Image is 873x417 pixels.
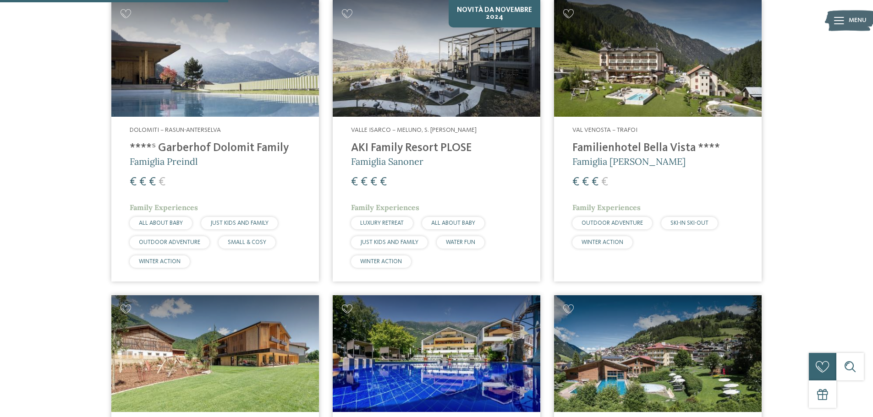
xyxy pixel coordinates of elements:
[360,239,418,245] span: JUST KIDS AND FAMILY
[139,176,146,188] span: €
[572,127,637,133] span: Val Venosta – Trafoi
[130,141,301,155] h4: ****ˢ Garberhof Dolomit Family
[210,220,269,226] span: JUST KIDS AND FAMILY
[130,156,198,167] span: Famiglia Preindl
[228,239,266,245] span: SMALL & COSY
[130,176,137,188] span: €
[111,295,319,412] img: Cercate un hotel per famiglie? Qui troverete solo i migliori!
[139,259,181,265] span: WINTER ACTION
[380,176,387,188] span: €
[351,156,423,167] span: Famiglia Sanoner
[582,176,589,188] span: €
[351,141,522,155] h4: AKI Family Resort PLOSE
[370,176,377,188] span: €
[360,220,404,226] span: LUXURY RETREAT
[572,141,743,155] h4: Familienhotel Bella Vista ****
[333,295,540,412] img: Familien Wellness Residence Tyrol ****
[572,156,686,167] span: Famiglia [PERSON_NAME]
[361,176,368,188] span: €
[139,239,200,245] span: OUTDOOR ADVENTURE
[159,176,165,188] span: €
[572,203,641,212] span: Family Experiences
[446,239,475,245] span: WATER FUN
[351,203,419,212] span: Family Experiences
[592,176,598,188] span: €
[601,176,608,188] span: €
[351,176,358,188] span: €
[582,239,623,245] span: WINTER ACTION
[582,220,643,226] span: OUTDOOR ADVENTURE
[670,220,708,226] span: SKI-IN SKI-OUT
[351,127,477,133] span: Valle Isarco – Meluno, S. [PERSON_NAME]
[431,220,475,226] span: ALL ABOUT BABY
[130,203,198,212] span: Family Experiences
[572,176,579,188] span: €
[130,127,221,133] span: Dolomiti – Rasun-Anterselva
[149,176,156,188] span: €
[554,295,762,412] img: Cercate un hotel per famiglie? Qui troverete solo i migliori!
[139,220,183,226] span: ALL ABOUT BABY
[360,259,402,265] span: WINTER ACTION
